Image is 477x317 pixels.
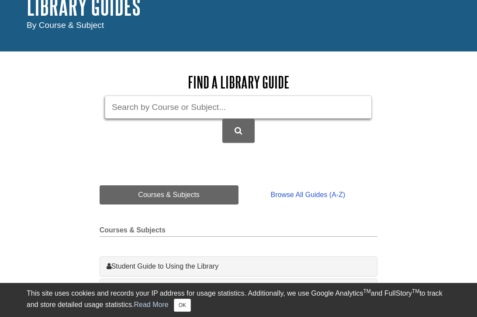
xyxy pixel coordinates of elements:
[238,185,378,205] a: Browse All Guides (A-Z)
[100,73,378,91] h2: Find a Library Guide
[222,119,255,143] button: DU Library Guides Search
[105,95,372,119] input: Search by Course or Subject...
[235,127,242,135] i: Search Library Guides
[100,226,378,237] h2: Courses & Subjects
[27,288,450,312] div: This site uses cookies and records your IP address for usage statistics. Additionally, we use Goo...
[100,185,238,205] a: Courses & Subjects
[27,19,450,32] div: By Course & Subject
[412,288,419,294] sup: TM
[363,288,370,294] sup: TM
[174,299,191,312] button: Close
[134,301,168,308] a: Read More
[107,261,371,272] a: Student Guide to Using the Library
